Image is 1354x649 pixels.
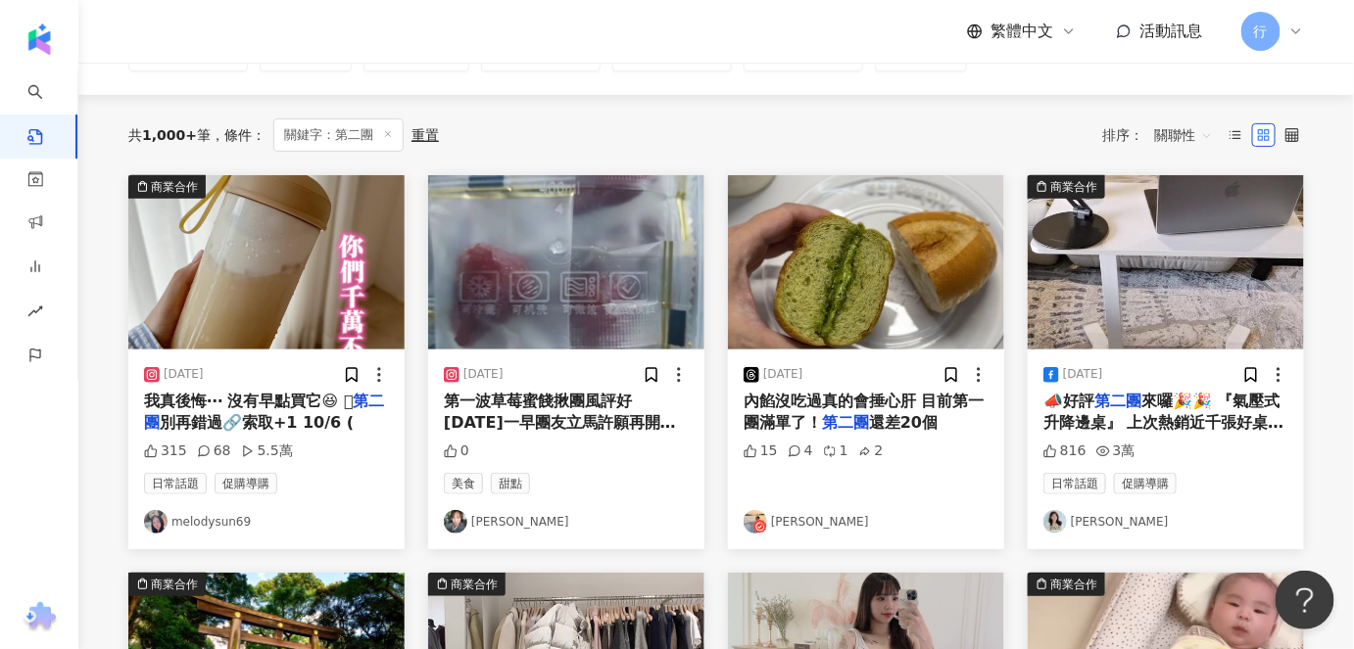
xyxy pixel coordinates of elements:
span: 我真後悔⋯ 沒有早點買它😆 𖤐 [144,392,353,410]
span: 關聯性 [1154,119,1213,151]
div: [DATE] [1063,366,1103,383]
div: 15 [744,441,778,461]
span: 美食 [444,473,483,494]
div: 商業合作 [1050,177,1097,197]
mark: 第二團 [144,392,384,432]
div: 315 [144,441,187,461]
img: post-image [728,175,1004,349]
div: 1 [823,441,848,461]
span: 條件 ： [211,127,266,143]
div: 68 [197,441,231,461]
span: 還差20個 [869,413,938,432]
div: 商業合作 [1050,575,1097,594]
img: KOL Avatar [1043,510,1067,533]
div: 2 [858,441,884,461]
div: post-image商業合作 [128,175,405,349]
div: [DATE] [164,366,204,383]
img: chrome extension [21,602,59,633]
div: [DATE] [763,366,803,383]
a: KOL Avatar[PERSON_NAME] [1043,510,1288,533]
img: logo icon [24,23,55,55]
span: 日常話題 [1043,473,1106,494]
span: 第一波草莓蜜餞揪團風評好 [DATE]一早團友立馬許願再開 [444,392,676,432]
span: rise [27,292,43,336]
img: post-image [428,175,704,349]
mark: 第二團 [1094,392,1141,410]
img: KOL Avatar [144,510,168,533]
iframe: Help Scout Beacon - Open [1276,571,1334,629]
span: 關鍵字：第二團 [273,118,404,152]
span: 別再錯過🔗索取+1 10/6 ( [160,413,354,432]
div: 商業合作 [151,177,198,197]
span: 行 [1254,21,1268,42]
span: 來囉🎉🎉 『氣壓式升降邊桌』 上次熱銷近千張好桌 ➡️這裡訂：[URL][DOMAIN_NAME] 🔻本團限貨數量🔻 白 200、木紋 100 黑 70、橡木紋 70 需要的手刀下單👍📣好評 [1043,392,1284,541]
a: KOL Avatarmelodysun69 [144,510,389,533]
div: post-image商業合作 [1028,175,1304,349]
div: 0 [444,441,469,461]
div: 3萬 [1096,441,1136,461]
div: [DATE] [463,366,504,383]
div: 4 [788,441,813,461]
div: 商業合作 [151,575,198,594]
a: KOL Avatar[PERSON_NAME] [444,510,689,533]
div: 5.5萬 [241,441,293,461]
span: 1,000+ [142,127,197,143]
div: 共 筆 [128,127,211,143]
span: 📣好評 [1043,392,1094,410]
span: 活動訊息 [1139,22,1202,40]
span: 日常話題 [144,473,207,494]
div: 816 [1043,441,1087,461]
img: post-image [1028,175,1304,349]
div: 重置 [411,127,439,143]
span: 促購導購 [215,473,277,494]
span: 繁體中文 [991,21,1053,42]
div: 排序： [1102,119,1224,151]
a: search [27,70,67,147]
span: 甜點 [491,473,530,494]
span: 內餡沒吃過真的會捶心肝 目前第一團滿單了！ [744,392,985,432]
img: KOL Avatar [744,510,767,533]
img: KOL Avatar [444,510,467,533]
img: post-image [128,175,405,349]
mark: 第二團 [822,413,869,432]
span: 促購導購 [1114,473,1177,494]
div: 商業合作 [451,575,498,594]
a: KOL Avatar[PERSON_NAME] [744,510,989,533]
